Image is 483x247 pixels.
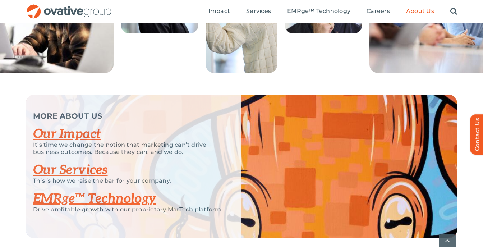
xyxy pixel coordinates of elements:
a: Careers [367,8,390,15]
a: EMRge™ Technology [33,191,156,207]
p: It’s time we change the notion that marketing can’t drive business outcomes. Because they can, an... [33,141,224,156]
a: Our Impact [33,126,101,142]
a: OG_Full_horizontal_RGB [26,4,112,10]
a: EMRge™ Technology [287,8,350,15]
p: This is how we raise the bar for your company. [33,177,224,184]
p: Drive profitable growth with our proprietary MarTech platform. [33,206,224,213]
a: About Us [406,8,434,15]
a: Our Services [33,162,108,178]
a: Services [246,8,271,15]
p: MORE ABOUT US [33,113,224,120]
a: Search [450,8,457,15]
a: Impact [208,8,230,15]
